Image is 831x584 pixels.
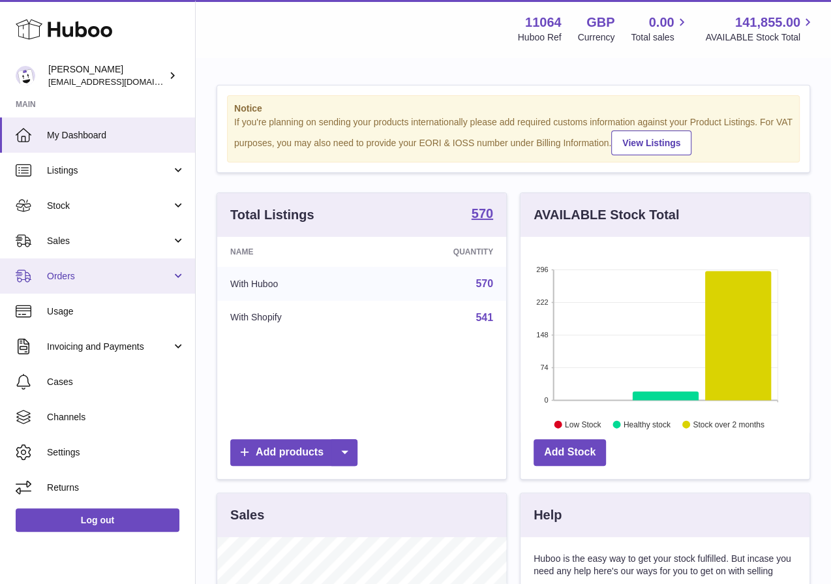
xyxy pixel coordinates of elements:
[624,420,671,429] text: Healthy stock
[534,553,796,577] p: Huboo is the easy way to get your stock fulfilled. But incase you need any help here's our ways f...
[534,206,679,224] h3: AVAILABLE Stock Total
[586,14,614,31] strong: GBP
[544,396,548,404] text: 0
[631,31,689,44] span: Total sales
[47,411,185,423] span: Channels
[47,446,185,459] span: Settings
[234,102,793,115] strong: Notice
[525,14,562,31] strong: 11064
[47,129,185,142] span: My Dashboard
[705,31,815,44] span: AVAILABLE Stock Total
[518,31,562,44] div: Huboo Ref
[611,131,691,155] a: View Listings
[47,305,185,318] span: Usage
[472,207,493,220] strong: 570
[230,206,314,224] h3: Total Listings
[565,420,601,429] text: Low Stock
[47,482,185,494] span: Returns
[631,14,689,44] a: 0.00 Total sales
[540,363,548,371] text: 74
[693,420,764,429] text: Stock over 2 months
[536,266,548,273] text: 296
[47,376,185,388] span: Cases
[230,439,357,466] a: Add products
[534,439,606,466] a: Add Stock
[16,66,35,85] img: imichellrs@gmail.com
[705,14,815,44] a: 141,855.00 AVAILABLE Stock Total
[578,31,615,44] div: Currency
[48,63,166,88] div: [PERSON_NAME]
[217,267,373,301] td: With Huboo
[230,506,264,524] h3: Sales
[217,237,373,267] th: Name
[373,237,506,267] th: Quantity
[47,341,172,353] span: Invoicing and Payments
[476,278,493,289] a: 570
[48,76,192,87] span: [EMAIL_ADDRESS][DOMAIN_NAME]
[16,508,179,532] a: Log out
[534,506,562,524] h3: Help
[47,200,172,212] span: Stock
[472,207,493,223] a: 570
[536,331,548,339] text: 148
[47,164,172,177] span: Listings
[217,301,373,335] td: With Shopify
[234,116,793,155] div: If you're planning on sending your products internationally please add required customs informati...
[476,312,493,323] a: 541
[47,270,172,283] span: Orders
[536,298,548,306] text: 222
[735,14,800,31] span: 141,855.00
[649,14,674,31] span: 0.00
[47,235,172,247] span: Sales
